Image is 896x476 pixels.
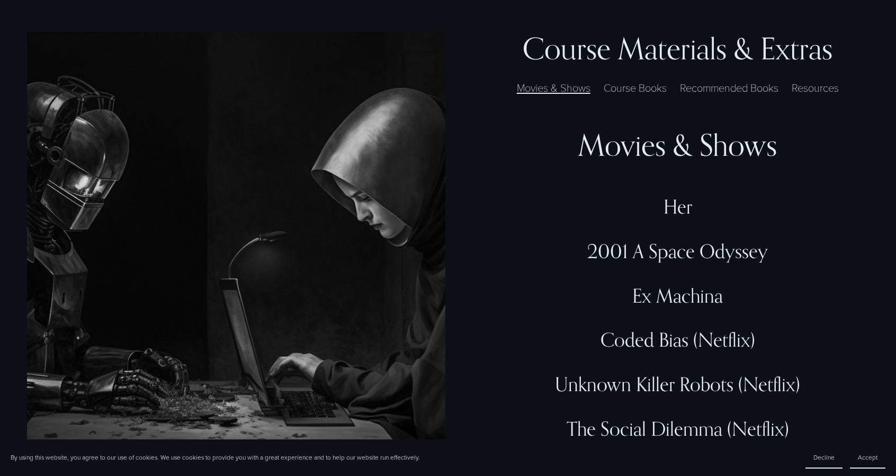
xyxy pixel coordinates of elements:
[813,453,835,462] span: Decline
[805,447,843,469] button: Decline
[675,80,784,95] label: Recommended Books
[486,328,869,351] div: Coded Bias (Netflix)
[486,240,869,263] div: 2001 A Space Odyssey
[486,127,869,163] div: Movies & Shows
[486,284,869,307] div: Ex Machina
[598,80,672,95] label: Course Books
[486,195,869,218] div: Her
[486,32,869,65] h3: Course Materials & Extras
[11,453,420,462] p: By using this website, you agree to our use of cookies. We use cookies to provide you with a grea...
[486,373,869,396] div: Unknown Killer Robots (Netflix)
[850,447,885,469] button: Accept
[858,453,877,462] span: Accept
[786,80,844,95] label: Resources
[512,80,596,95] label: Movies & Shows
[486,127,869,461] div: Movies & Shows
[486,417,869,440] div: The Social Dilemma (Netflix)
